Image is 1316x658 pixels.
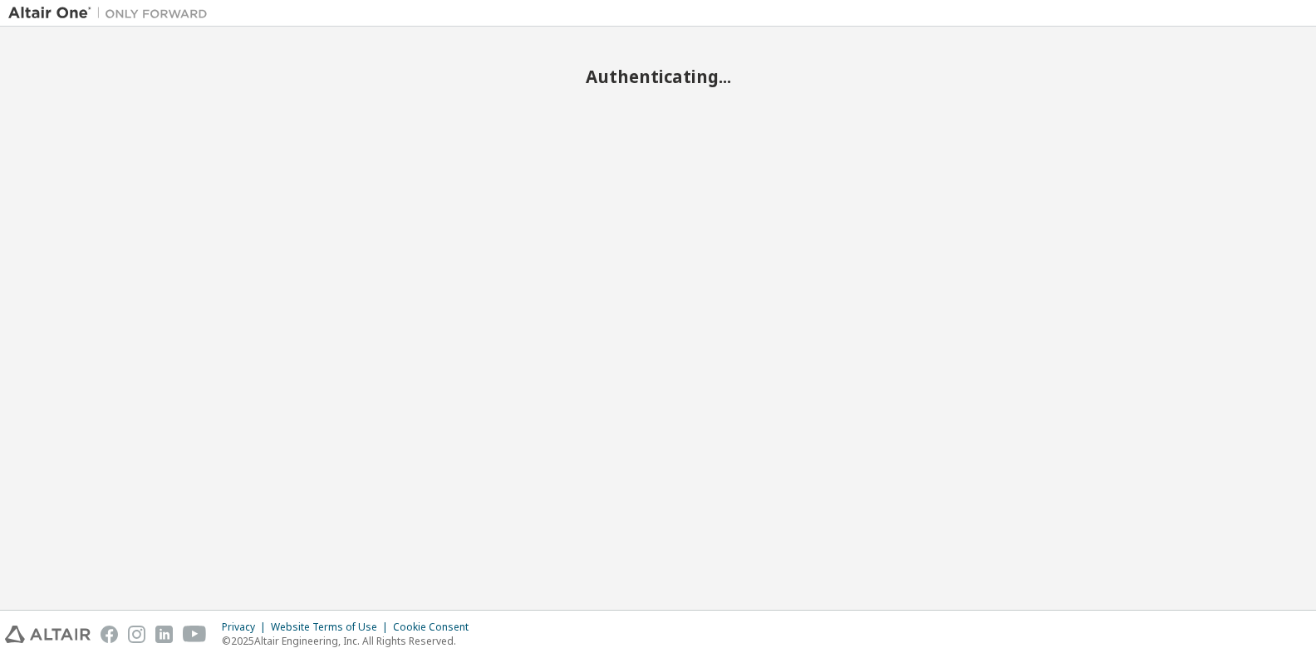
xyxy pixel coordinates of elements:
[183,626,207,643] img: youtube.svg
[222,634,479,648] p: © 2025 Altair Engineering, Inc. All Rights Reserved.
[393,621,479,634] div: Cookie Consent
[155,626,173,643] img: linkedin.svg
[8,66,1308,87] h2: Authenticating...
[128,626,145,643] img: instagram.svg
[8,5,216,22] img: Altair One
[101,626,118,643] img: facebook.svg
[5,626,91,643] img: altair_logo.svg
[271,621,393,634] div: Website Terms of Use
[222,621,271,634] div: Privacy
